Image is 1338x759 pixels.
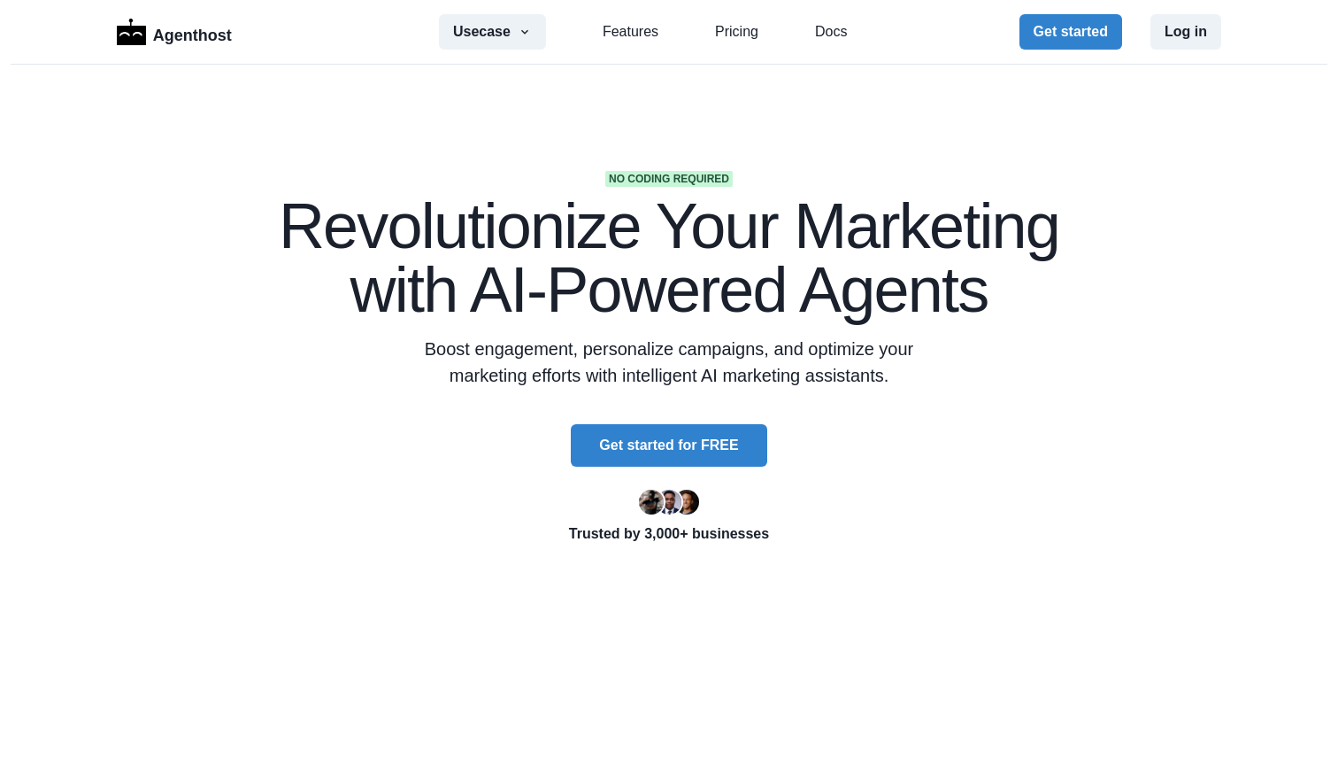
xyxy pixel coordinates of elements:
button: Get started [1019,14,1122,50]
span: No coding required [605,171,733,187]
button: Usecase [439,14,546,50]
h1: Revolutionize Your Marketing with AI-Powered Agents [244,194,1094,321]
a: Features [603,21,658,43]
img: Ryan Florence [639,490,664,515]
a: Docs [815,21,847,43]
p: Boost engagement, personalize campaigns, and optimize your marketing efforts with intelligent AI ... [414,336,924,389]
img: Logo [117,19,146,45]
img: Kent Dodds [674,490,699,515]
button: Log in [1150,14,1221,50]
a: LogoAgenthost [117,17,232,48]
p: Trusted by 3,000+ businesses [244,523,1094,545]
p: Agenthost [153,17,232,48]
img: Segun Adebayo [657,490,681,515]
a: Pricing [715,21,758,43]
button: Get started for FREE [571,424,766,467]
